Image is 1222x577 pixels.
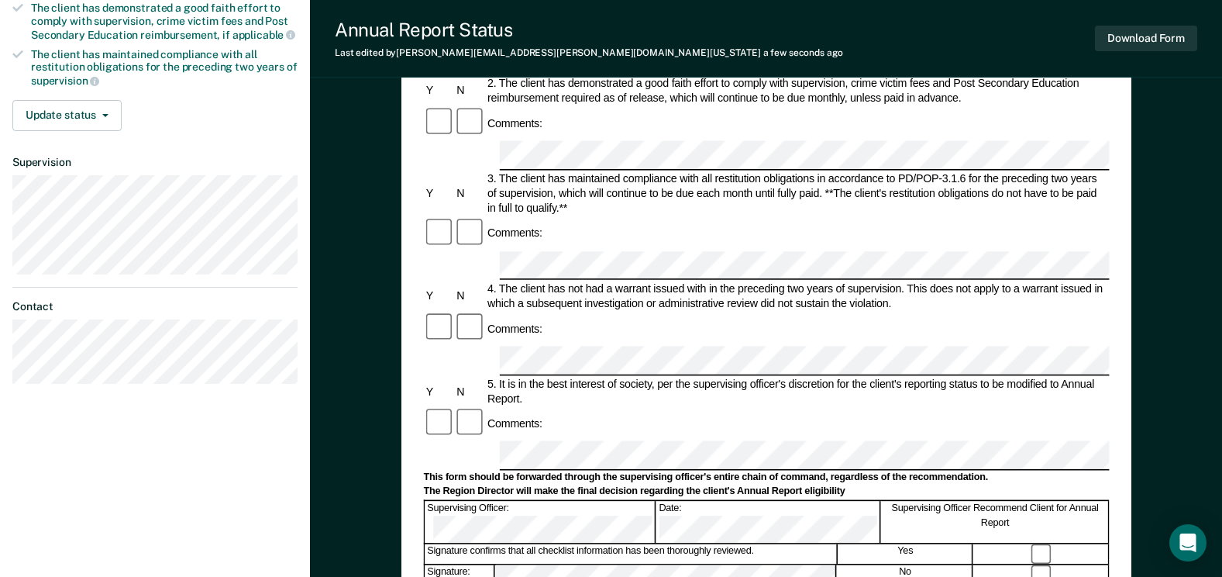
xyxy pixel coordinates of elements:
[335,19,843,41] div: Annual Report Status
[423,186,454,201] div: Y
[485,171,1110,216] div: 3. The client has maintained compliance with all restitution obligations in accordance to PD/POP-...
[12,156,298,169] dt: Supervision
[423,288,454,303] div: Y
[656,501,881,543] div: Date:
[423,384,454,399] div: Y
[838,544,973,564] div: Yes
[454,288,485,303] div: N
[232,29,295,41] span: applicable
[485,116,545,131] div: Comments:
[12,300,298,313] dt: Contact
[485,76,1110,105] div: 2. The client has demonstrated a good faith effort to comply with supervision, crime victim fees ...
[454,186,485,201] div: N
[485,226,545,240] div: Comments:
[485,321,545,336] div: Comments:
[335,47,843,58] div: Last edited by [PERSON_NAME][EMAIL_ADDRESS][PERSON_NAME][DOMAIN_NAME][US_STATE]
[423,84,454,98] div: Y
[485,416,545,431] div: Comments:
[763,47,843,58] span: a few seconds ago
[31,2,298,41] div: The client has demonstrated a good faith effort to comply with supervision, crime victim fees and...
[423,472,1109,484] div: This form should be forwarded through the supervising officer's entire chain of command, regardle...
[485,282,1110,311] div: 4. The client has not had a warrant issued with in the preceding two years of supervision. This d...
[31,48,298,88] div: The client has maintained compliance with all restitution obligations for the preceding two years of
[12,100,122,131] button: Update status
[454,84,485,98] div: N
[485,376,1110,406] div: 5. It is in the best interest of society, per the supervising officer's discretion for the client...
[1095,26,1197,51] button: Download Form
[425,544,837,564] div: Signature confirms that all checklist information has been thoroughly reviewed.
[425,501,655,543] div: Supervising Officer:
[454,384,485,399] div: N
[423,485,1109,498] div: The Region Director will make the final decision regarding the client's Annual Report eligibility
[31,74,99,87] span: supervision
[882,501,1109,543] div: Supervising Officer Recommend Client for Annual Report
[1169,524,1207,561] div: Open Intercom Messenger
